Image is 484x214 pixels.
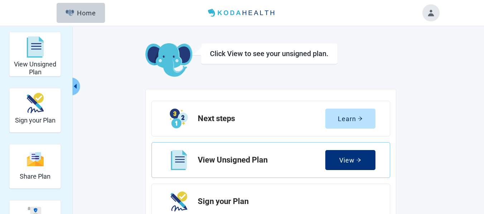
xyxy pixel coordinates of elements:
[325,109,375,129] button: Learnarrow-right
[9,32,61,76] div: View Unsigned Plan
[171,191,187,211] img: Step Icon
[20,173,51,180] h2: Share Plan
[198,156,325,164] h2: View Unsigned Plan
[27,36,44,58] img: View Unsigned Plan
[13,60,58,76] h2: View Unsigned Plan
[57,3,105,23] button: ElephantHome
[9,144,61,189] div: Share Plan
[198,114,325,123] h2: Next steps
[27,151,44,167] img: Share Plan
[27,93,44,113] img: Sign your Plan
[198,197,370,206] h2: Sign your Plan
[72,83,79,90] span: caret-left
[358,116,363,121] span: arrow-right
[205,7,279,19] img: Koda Health
[210,49,329,58] div: Click View to see your unsigned plan.
[325,150,375,170] button: Viewarrow-right
[66,10,75,16] img: Elephant
[356,158,361,163] span: arrow-right
[338,115,363,122] div: Learn
[71,78,80,95] button: Collapse menu
[15,116,56,124] h2: Sign your Plan
[170,109,188,129] img: Step Icon
[66,9,96,16] div: Home
[422,4,440,21] button: Toggle account menu
[145,43,192,78] img: Koda Elephant
[339,156,361,164] div: View
[171,150,187,170] img: Step Icon
[9,88,61,133] div: Sign your Plan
